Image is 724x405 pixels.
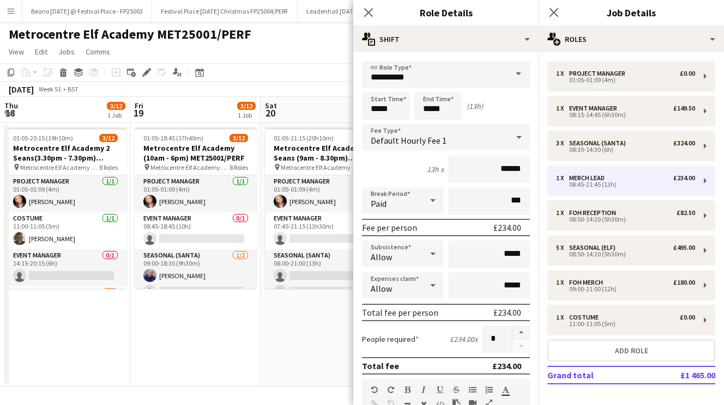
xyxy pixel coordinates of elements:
button: Text Color [502,385,509,394]
div: 08:50-14:20 (5h30m) [556,217,695,222]
div: 1 Job [107,111,125,119]
span: Sat [265,101,277,111]
div: £0.00 [680,314,695,321]
app-card-role: Seasonal (Santa)1/2 [4,286,126,339]
span: 8 Roles [230,163,248,171]
app-card-role: Event Manager0/107:45-21:15 (13h30m) [265,212,387,249]
button: Bold [403,385,411,394]
div: £234.00 [493,222,521,233]
button: Increase [512,326,530,340]
div: 08:45-21:45 (13h) [556,182,695,187]
div: FOH Merch [569,279,607,286]
span: 3/12 [230,134,248,142]
div: Project Manager [569,70,630,77]
app-card-role: Project Manager1/101:05-01:09 (4m)[PERSON_NAME] [135,175,257,212]
a: View [4,45,28,59]
div: 3 x [556,139,569,147]
td: Grand total [547,366,647,384]
h3: Metrocentre Elf Academy 2 Seans(3.30pm - 7.30pm) MET25001/PERF [4,143,126,163]
div: £180.00 [673,279,695,286]
div: Total fee [362,360,399,371]
div: 5 x [556,244,569,251]
div: Costume [569,314,603,321]
div: £234.00 [493,307,521,318]
div: 08:15-14:45 (6h30m) [556,112,695,118]
div: Seasonal (Santa) [569,139,630,147]
div: 13h x [427,164,444,174]
div: £234.00 [673,174,695,182]
div: 1 x [556,209,569,217]
span: Allow [371,251,392,262]
app-card-role: Costume1/111:00-11:05 (5m)[PERSON_NAME] [4,212,126,249]
div: 1 x [556,174,569,182]
span: 18 [3,107,18,119]
div: Seasonal (Elf) [569,244,620,251]
div: Fee per person [362,222,417,233]
div: Total fee per person [362,307,438,318]
app-card-role: Seasonal (Santa)1/209:00-18:30 (9h30m)[PERSON_NAME] [135,249,257,302]
div: Roles [539,26,724,52]
div: 01:05-20:15 (19h10m)3/12Metrocentre Elf Academy 2 Seans(3.30pm - 7.30pm) MET25001/PERF Metrocentr... [4,127,126,289]
h3: Metrocentre Elf Academy 3 Seans (9am - 8.30pm) MET25001/PERF [265,143,387,163]
div: £495.00 [673,244,695,251]
button: Underline [436,385,444,394]
app-card-role: Event Manager0/114:15-20:15 (6h) [4,249,126,286]
app-card-role: Project Manager1/101:05-01:09 (4m)[PERSON_NAME] [265,175,387,212]
h1: Metrocentre Elf Academy MET25001/PERF [9,26,251,42]
h3: Role Details [353,5,539,20]
span: Paid [371,198,387,209]
span: Default Hourly Fee 1 [371,135,447,146]
div: 08:50-14:20 (5h30m) [556,251,695,257]
span: Metrocentre Elf Academy MET25001/PERF [281,163,360,171]
div: BST [68,85,79,93]
app-card-role: Event Manager0/108:45-18:45 (10h) [135,212,257,249]
div: Shift [353,26,539,52]
div: FoH Reception [569,209,620,217]
button: Italic [420,385,427,394]
h3: Job Details [539,5,724,20]
span: Allow [371,283,392,294]
td: £1 465.00 [647,366,715,384]
div: £234.00 x [450,334,478,344]
span: 3/12 [107,102,125,110]
button: Festival Place [DATE] Christmas FP25004/PERF [152,1,298,22]
app-card-role: Seasonal (Santa)0/308:00-21:00 (13h) [265,249,387,318]
app-card-role: Project Manager1/101:05-01:09 (4m)[PERSON_NAME] [4,175,126,212]
span: 8 Roles [99,163,118,171]
div: 1 x [556,70,569,77]
div: (13h) [467,101,483,111]
span: Fri [135,101,143,111]
span: Thu [4,101,18,111]
div: 01:05-01:09 (4m) [556,77,695,83]
span: 20 [263,107,277,119]
div: £149.50 [673,105,695,112]
a: Edit [31,45,52,59]
app-job-card: 01:05-21:15 (20h10m)2/14Metrocentre Elf Academy 3 Seans (9am - 8.30pm) MET25001/PERF Metrocentre ... [265,127,387,289]
span: 3/12 [237,102,256,110]
button: Beano [DATE] @ Festival Place - FP25003 [22,1,152,22]
h3: Metrocentre Elf Academy (10am - 6pm) MET25001/PERF [135,143,257,163]
span: Week 51 [36,85,63,93]
div: £324.00 [673,139,695,147]
span: Metrocentre Elf Academy MET25001/PERF [20,163,99,171]
app-job-card: 01:05-18:45 (17h40m)3/12Metrocentre Elf Academy (10am - 6pm) MET25001/PERF Metrocentre Elf Academ... [135,127,257,289]
div: [DATE] [9,84,34,95]
span: Metrocentre Elf Academy MET25001/PERF [150,163,230,171]
span: 3/12 [99,134,118,142]
span: Comms [86,47,110,57]
div: Event Manager [569,105,622,112]
button: Strikethrough [452,385,460,394]
div: 09:00-21:00 (12h) [556,286,695,292]
button: Unordered List [469,385,476,394]
div: 11:00-11:05 (5m) [556,321,695,327]
div: 1 x [556,279,569,286]
span: 19 [133,107,143,119]
div: £234.00 [492,360,521,371]
button: Undo [371,385,378,394]
label: People required [362,334,419,344]
div: Merch Lead [569,174,609,182]
span: Edit [35,47,47,57]
div: 1 x [556,314,569,321]
span: View [9,47,24,57]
